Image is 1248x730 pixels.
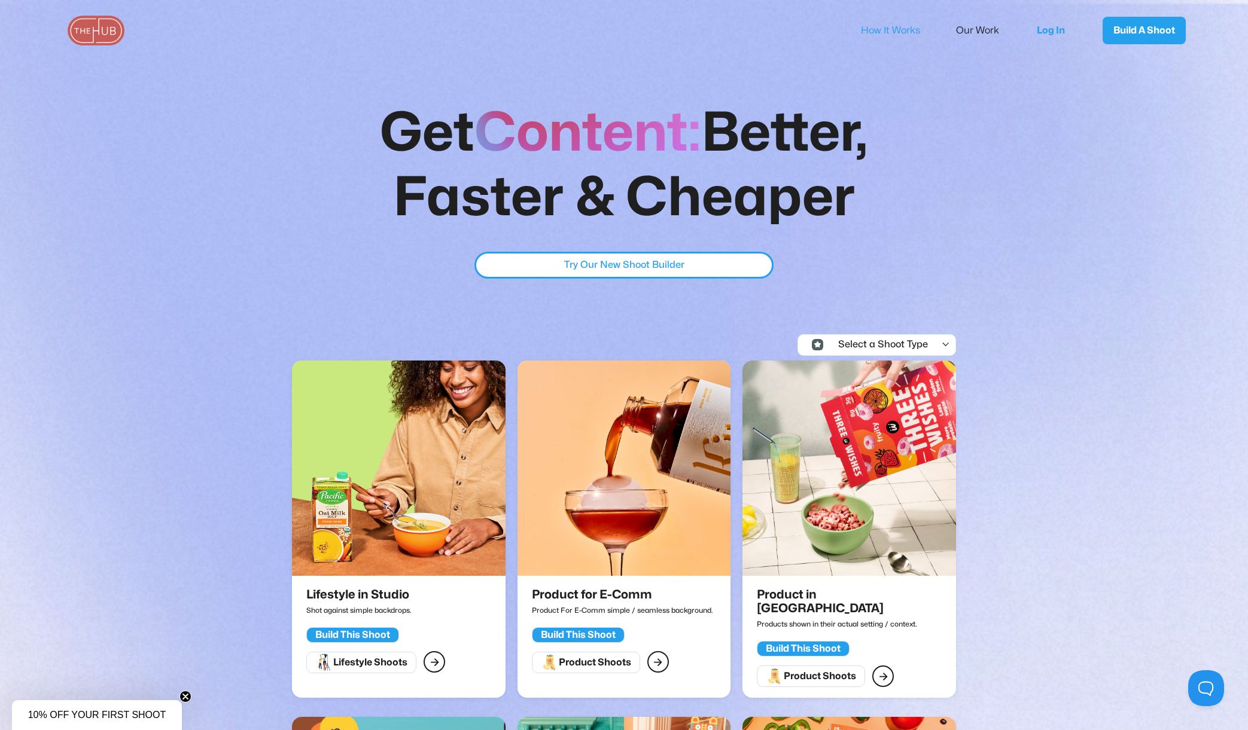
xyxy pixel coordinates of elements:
p: Shot against simple backdrops. [306,601,415,618]
img: Lifestyle Shoots [315,653,333,671]
div: Build This Shoot [315,629,390,641]
h2: Product for E-Comm [532,588,708,601]
a:  [424,651,445,673]
a: Lifestyle in Studio [292,361,505,588]
img: Lifestyle in Studio [292,361,505,576]
a: Log In [1025,11,1085,50]
img: Product Shoots [541,653,559,671]
div: 10% OFF YOUR FIRST SHOOTClose teaser [12,700,182,730]
div:  [430,654,439,670]
strong: Get [380,108,474,160]
div: Lifestyle Shoots [333,656,407,668]
a: Product in Situ [742,361,955,588]
iframe: Toggle Customer Support [1188,670,1224,706]
img: Product Shoots [766,667,784,685]
div: Build This Shoot [541,629,616,641]
div: Icon Select Category - Localfinder X Webflow TemplateSelect a Shoot Type [798,335,1002,355]
a: Build A Shoot [1103,17,1186,44]
a:  [647,651,669,673]
div: Product Shoots [784,670,856,682]
p: Products shown in their actual setting / context. [757,615,946,632]
div:  [941,340,950,350]
p: Product For E-Comm simple / seamless background. [532,601,713,618]
h2: Product in [GEOGRAPHIC_DATA] [757,588,941,616]
h2: Lifestyle in Studio [306,588,409,601]
a: Our Work [956,18,1015,43]
a: Build This Shoot [306,624,399,643]
strong: Content [474,108,688,160]
a: Build This Shoot [757,638,850,656]
img: Product in Situ [742,361,955,576]
div: Build This Shoot [766,643,841,655]
img: Icon Select Category - Localfinder X Webflow Template [812,339,823,350]
div: Try Our New Shoot Builder [564,257,684,273]
a: Build This Shoot [532,624,625,643]
div: Select a Shoot Type [828,340,928,350]
a: Product for E-Comm [518,361,730,588]
a: Try Our New Shoot Builder [474,252,774,279]
span: 10% OFF YOUR FIRST SHOOT [28,710,166,720]
strong: : [688,108,701,160]
div:  [879,668,888,684]
a:  [872,665,894,687]
a: How It Works [861,18,936,43]
div: Product Shoots [559,656,631,668]
img: Product for E-Comm [518,361,730,576]
button: Close teaser [179,691,191,702]
div:  [653,654,662,670]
